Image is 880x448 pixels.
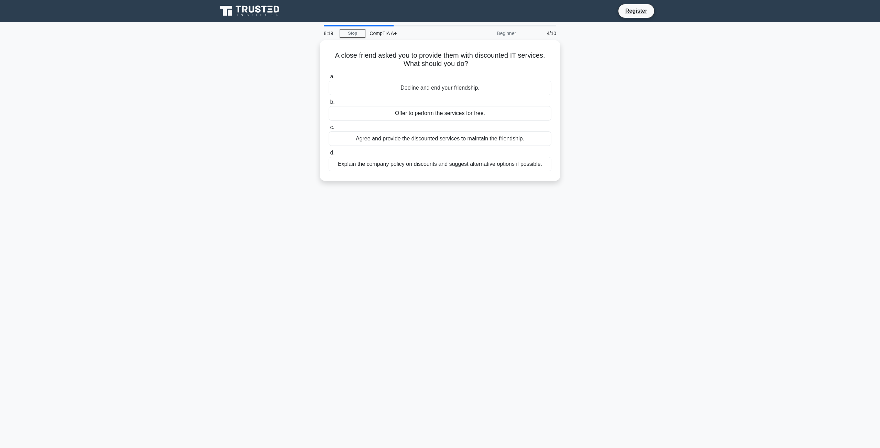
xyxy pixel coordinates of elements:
[329,131,551,146] div: Agree and provide the discounted services to maintain the friendship.
[330,124,334,130] span: c.
[330,150,334,156] span: d.
[460,26,520,40] div: Beginner
[330,73,334,79] span: a.
[365,26,460,40] div: CompTIA A+
[330,99,334,105] span: b.
[328,51,552,68] h5: A close friend asked you to provide them with discounted IT services. What should you do?
[329,157,551,171] div: Explain the company policy on discounts and suggest alternative options if possible.
[621,7,651,15] a: Register
[329,106,551,120] div: Offer to perform the services for free.
[320,26,340,40] div: 8:19
[329,81,551,95] div: Decline and end your friendship.
[340,29,365,38] a: Stop
[520,26,560,40] div: 4/10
